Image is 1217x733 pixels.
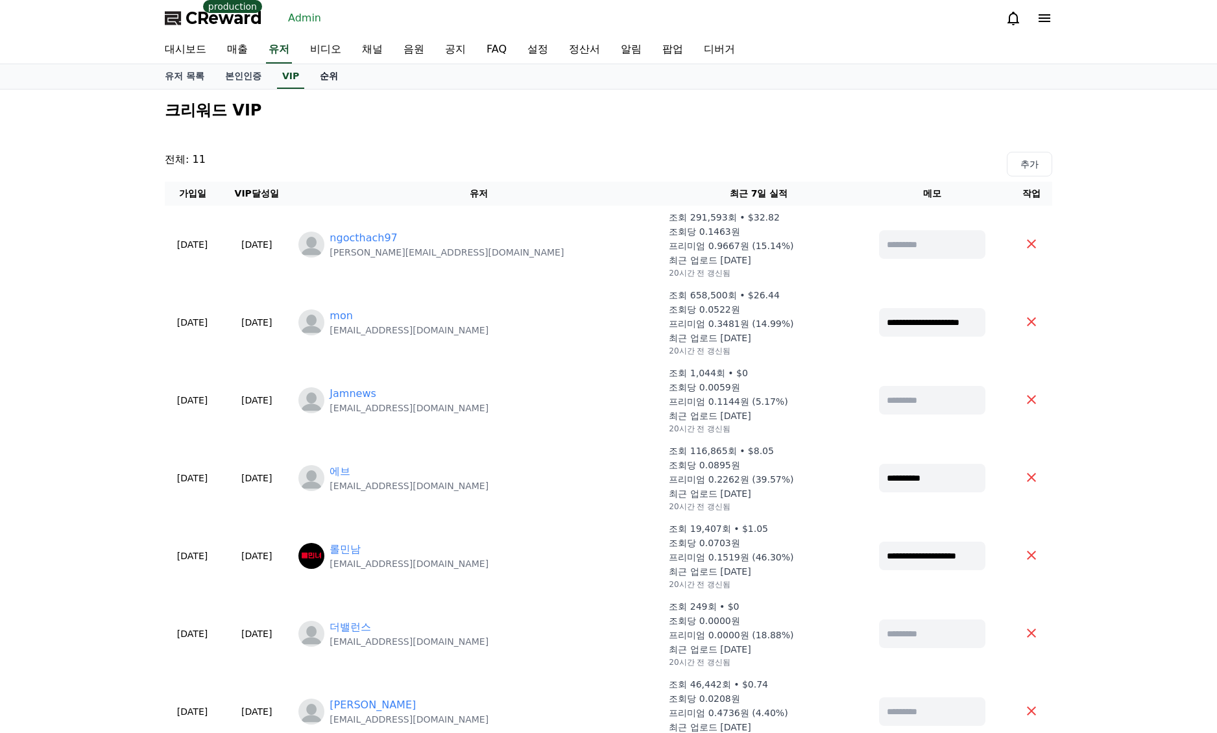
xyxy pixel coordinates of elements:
[669,268,730,278] p: 20시간 전 갱신됨
[298,465,324,491] img: https://cdn.creward.net/profile/user/profile_blank.webp
[330,324,488,337] p: [EMAIL_ADDRESS][DOMAIN_NAME]
[165,8,262,29] a: CReward
[1011,182,1053,206] th: 작업
[330,246,564,259] p: [PERSON_NAME][EMAIL_ADDRESS][DOMAIN_NAME]
[669,487,751,500] p: 최근 업로드 [DATE]
[669,395,788,408] p: 프리미엄 0.1144원 (5.17%)
[669,692,740,705] p: 조회당 0.0208원
[220,361,293,439] td: [DATE]
[669,614,740,627] p: 조회당 0.0000원
[669,643,751,656] p: 최근 업로드 [DATE]
[165,283,220,361] td: [DATE]
[669,565,751,578] p: 최근 업로드 [DATE]
[309,64,348,89] a: 순위
[298,309,324,335] img: profile_blank.webp
[154,36,217,64] a: 대시보드
[266,36,292,64] a: 유저
[165,361,220,439] td: [DATE]
[664,182,853,206] th: 최근 7일 실적
[669,444,774,457] p: 조회 116,865회 • $8.05
[330,697,416,713] a: [PERSON_NAME]
[669,211,780,224] p: 조회 291,593회 • $32.82
[220,517,293,595] td: [DATE]
[669,522,768,535] p: 조회 19,407회 • $1.05
[300,36,352,64] a: 비디오
[669,600,739,613] p: 조회 249회 • $0
[669,381,740,394] p: 조회당 0.0059원
[165,206,220,283] td: [DATE]
[330,402,488,415] p: [EMAIL_ADDRESS][DOMAIN_NAME]
[669,225,740,238] p: 조회당 0.1463원
[559,36,610,64] a: 정산서
[669,239,793,252] p: 프리미엄 0.9667원 (15.14%)
[330,464,350,479] a: 에브
[330,542,361,557] a: 롤민남
[220,595,293,673] td: [DATE]
[669,657,730,667] p: 20시간 전 갱신됨
[165,595,220,673] td: [DATE]
[669,289,780,302] p: 조회 658,500회 • $26.44
[165,152,206,176] p: 전체: 11
[283,8,326,29] a: Admin
[669,706,788,719] p: 프리미엄 0.4736원 (4.40%)
[669,317,793,330] p: 프리미엄 0.3481원 (14.99%)
[669,678,768,691] p: 조회 46,442회 • $0.74
[330,308,353,324] a: mon
[854,182,1011,206] th: 메모
[352,36,393,64] a: 채널
[517,36,559,64] a: 설정
[330,386,376,402] a: Jamnews
[693,36,745,64] a: 디버거
[669,536,740,549] p: 조회당 0.0703원
[217,36,258,64] a: 매출
[220,283,293,361] td: [DATE]
[165,439,220,517] td: [DATE]
[4,411,86,444] a: Home
[298,543,324,569] img: https://lh3.googleusercontent.com/a/ACg8ocIRkcOePDkb8G556KPr_g5gDUzm96TACHS6QOMRMdmg6EqxY2Y=s96-c
[435,36,476,64] a: 공지
[669,303,740,316] p: 조회당 0.0522원
[669,629,793,642] p: 프리미엄 0.0000원 (18.88%)
[669,579,730,590] p: 20시간 전 갱신됨
[669,551,793,564] p: 프리미엄 0.1519원 (46.30%)
[669,473,793,486] p: 프리미엄 0.2262원 (39.57%)
[393,36,435,64] a: 음원
[669,459,740,472] p: 조회당 0.0895원
[476,36,517,64] a: FAQ
[167,411,249,444] a: Settings
[165,100,1052,121] h2: 크리워드 VIP
[330,713,488,726] p: [EMAIL_ADDRESS][DOMAIN_NAME]
[652,36,693,64] a: 팝업
[215,64,272,89] a: 본인인증
[108,431,146,442] span: Messages
[220,206,293,283] td: [DATE]
[669,346,730,356] p: 20시간 전 갱신됨
[186,8,262,29] span: CReward
[277,64,304,89] a: VIP
[669,501,730,512] p: 20시간 전 갱신됨
[154,64,215,89] a: 유저 목록
[293,182,664,206] th: 유저
[298,699,324,725] img: profile_blank.webp
[330,479,488,492] p: [EMAIL_ADDRESS][DOMAIN_NAME]
[192,431,224,441] span: Settings
[1007,152,1052,176] button: 추가
[298,232,324,258] img: profile_blank.webp
[86,411,167,444] a: Messages
[330,635,488,648] p: [EMAIL_ADDRESS][DOMAIN_NAME]
[669,254,751,267] p: 최근 업로드 [DATE]
[610,36,652,64] a: 알림
[220,439,293,517] td: [DATE]
[33,431,56,441] span: Home
[220,182,293,206] th: VIP달성일
[165,517,220,595] td: [DATE]
[669,424,730,434] p: 20시간 전 갱신됨
[298,621,324,647] img: https://cdn.creward.net/profile/user/profile_blank.webp
[298,387,324,413] img: profile_blank.webp
[330,619,371,635] a: 더밸런스
[669,367,748,379] p: 조회 1,044회 • $0
[165,182,220,206] th: 가입일
[330,557,488,570] p: [EMAIL_ADDRESS][DOMAIN_NAME]
[669,331,751,344] p: 최근 업로드 [DATE]
[330,230,397,246] a: ngocthach97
